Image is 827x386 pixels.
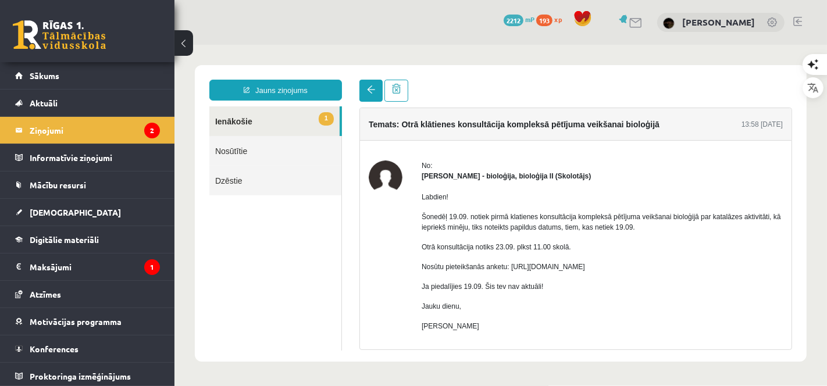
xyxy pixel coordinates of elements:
[30,144,160,171] legend: Informatīvie ziņojumi
[525,15,534,24] span: mP
[35,121,167,151] a: Dzēstie
[15,335,160,362] a: Konferences
[247,276,608,287] p: [PERSON_NAME]
[30,117,160,144] legend: Ziņojumi
[15,144,160,171] a: Informatīvie ziņojumi
[144,67,159,81] span: 1
[30,180,86,190] span: Mācību resursi
[30,234,99,245] span: Digitālie materiāli
[144,123,160,138] i: 2
[504,15,523,26] span: 2212
[15,253,160,280] a: Maksājumi1
[15,171,160,198] a: Mācību resursi
[35,62,165,91] a: 1Ienākošie
[30,70,59,81] span: Sākums
[554,15,562,24] span: xp
[144,259,160,275] i: 1
[15,199,160,226] a: [DEMOGRAPHIC_DATA]
[15,226,160,253] a: Digitālie materiāli
[30,316,122,327] span: Motivācijas programma
[30,289,61,299] span: Atzīmes
[15,117,160,144] a: Ziņojumi2
[15,281,160,308] a: Atzīmes
[504,15,534,24] a: 2212 mP
[247,256,608,267] p: Jauku dienu,
[30,98,58,108] span: Aktuāli
[194,75,485,84] h4: Temats: Otrā klātienes konsultācija kompleksā pētījuma veikšanai bioloģijā
[30,371,131,381] span: Proktoringa izmēģinājums
[30,344,79,354] span: Konferences
[35,91,167,121] a: Nosūtītie
[15,62,160,89] a: Sākums
[13,20,106,49] a: Rīgas 1. Tālmācības vidusskola
[247,197,608,208] p: Otrā konsultācija notiks 23.09. plkst 11.00 skolā.
[15,90,160,116] a: Aktuāli
[30,207,121,217] span: [DEMOGRAPHIC_DATA]
[567,74,608,85] div: 13:58 [DATE]
[30,253,160,280] legend: Maksājumi
[15,308,160,335] a: Motivācijas programma
[663,17,675,29] img: Beāte Kitija Anaņko
[536,15,552,26] span: 193
[247,127,416,135] strong: [PERSON_NAME] - bioloģija, bioloģija II (Skolotājs)
[247,237,608,247] p: Ja piedalījies 19.09. Šis tev nav aktuāli!
[194,116,228,149] img: Elza Saulīte - bioloģija, bioloģija II
[247,167,608,188] p: Šonedēļ 19.09. notiek pirmā klatienes konsultācija kompleksā pētījuma veikšanai bioloģijā par kat...
[247,147,608,158] p: Labdien!
[247,217,608,227] p: Nosūtu pieteikšanās anketu: [URL][DOMAIN_NAME]
[247,116,608,126] div: No:
[682,16,755,28] a: [PERSON_NAME]
[536,15,568,24] a: 193 xp
[35,35,167,56] a: Jauns ziņojums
